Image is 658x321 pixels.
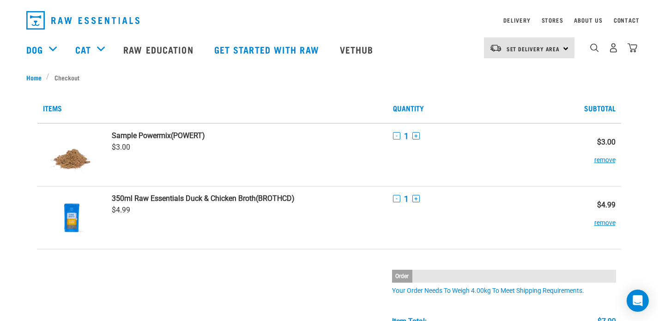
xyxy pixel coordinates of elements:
[628,43,637,53] img: home-icon@2x.png
[387,93,562,123] th: Quantity
[26,42,43,56] a: Dog
[412,195,420,202] button: +
[609,43,618,53] img: user.png
[562,93,621,123] th: Subtotal
[19,7,640,33] nav: dropdown navigation
[392,270,412,283] div: Order weight: 0.36kg
[489,44,502,52] img: van-moving.png
[48,131,96,179] img: Powermix
[112,143,130,151] span: $3.00
[37,93,387,123] th: Items
[26,73,47,82] a: Home
[331,31,385,68] a: Vethub
[627,290,649,312] div: Open Intercom Messenger
[614,18,640,22] a: Contact
[112,194,382,203] a: 350ml Raw Essentials Duck & Chicken Broth(BROTHCD)
[112,131,171,140] strong: Sample Powermix
[112,131,382,140] a: Sample Powermix(POWERT)
[542,18,563,22] a: Stores
[590,43,599,52] img: home-icon-1@2x.png
[75,42,91,56] a: Cat
[26,11,139,30] img: Raw Essentials Logo
[112,206,130,214] span: $4.99
[574,18,602,22] a: About Us
[594,209,616,227] button: remove
[594,146,616,164] button: remove
[562,123,621,187] td: $3.00
[114,31,205,68] a: Raw Education
[48,194,96,242] img: Raw Essentials Duck & Chicken Broth
[393,195,400,202] button: -
[507,47,560,50] span: Set Delivery Area
[404,131,409,141] span: 1
[392,287,616,295] div: Your order needs to weigh 4.00kg to meet shipping requirements.
[404,194,409,204] span: 1
[112,194,256,203] strong: 350ml Raw Essentials Duck & Chicken Broth
[412,132,420,139] button: +
[26,73,632,82] nav: breadcrumbs
[393,132,400,139] button: -
[562,186,621,249] td: $4.99
[503,18,530,22] a: Delivery
[205,31,331,68] a: Get started with Raw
